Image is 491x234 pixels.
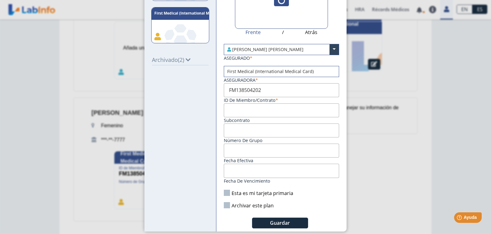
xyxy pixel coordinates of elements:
[224,178,270,184] label: Fecha de vencimiento
[178,56,184,63] span: (2)
[224,97,278,103] label: ID de Miembro/Contrato
[252,218,308,228] button: Guardar
[224,55,252,61] label: ASEGURADO
[224,137,263,143] label: Número de Grupo
[224,190,293,197] label: Esta es mi tarjeta primaria
[270,219,290,226] span: Guardar
[154,11,231,16] tspan: First Medical (International Medical Card)
[224,117,250,123] label: Subcontrato
[305,29,317,36] span: Atrás
[152,56,178,63] a: Archivado
[224,158,253,163] label: Fecha efectiva
[282,29,284,36] span: /
[436,210,484,227] iframe: Help widget launcher
[224,202,274,209] label: Archivar este plan
[245,29,261,36] span: Frente
[224,77,258,83] label: Aseguradora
